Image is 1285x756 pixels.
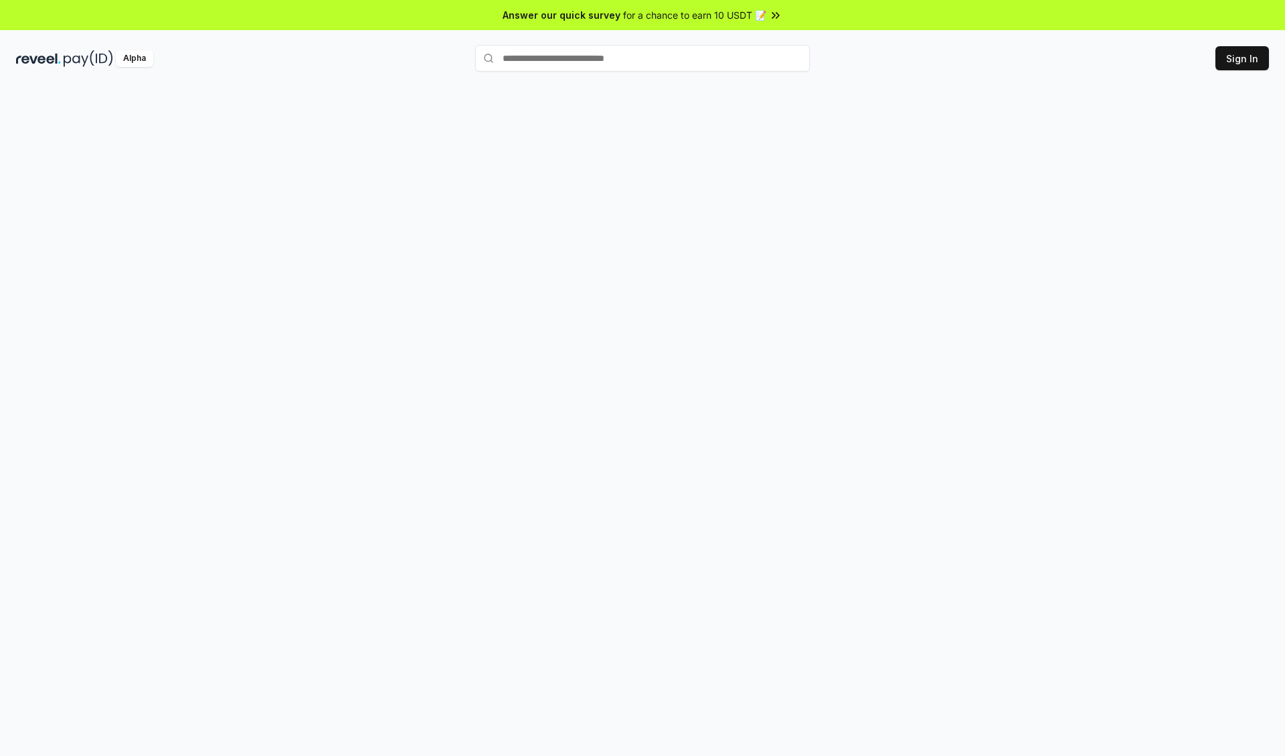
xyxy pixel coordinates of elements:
img: reveel_dark [16,50,61,67]
button: Sign In [1215,46,1269,70]
div: Alpha [116,50,153,67]
span: Answer our quick survey [503,8,620,22]
img: pay_id [64,50,113,67]
span: for a chance to earn 10 USDT 📝 [623,8,766,22]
